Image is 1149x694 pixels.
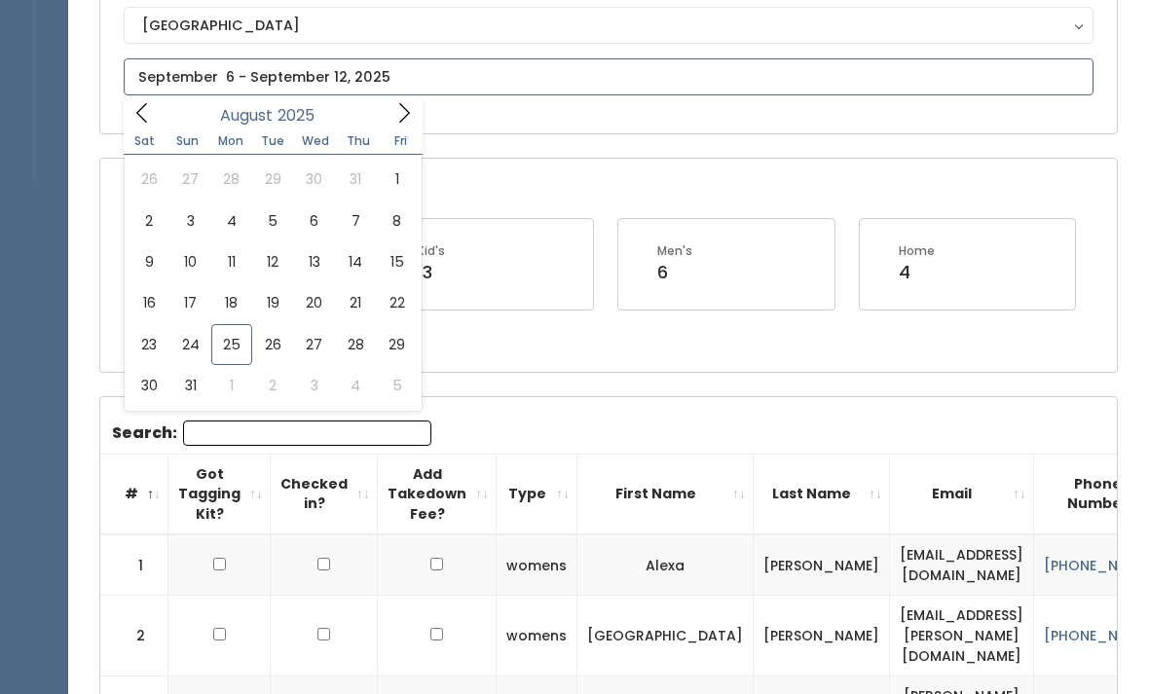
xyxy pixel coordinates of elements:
span: August 14, 2025 [335,241,376,282]
span: August 20, 2025 [294,282,335,323]
span: August 26, 2025 [252,324,293,365]
span: Tue [251,135,294,147]
span: July 27, 2025 [169,159,210,200]
td: 1 [100,534,168,596]
span: July 29, 2025 [252,159,293,200]
td: [EMAIL_ADDRESS][DOMAIN_NAME] [890,534,1034,596]
th: First Name: activate to sort column ascending [577,454,754,534]
span: September 1, 2025 [211,365,252,406]
input: September 6 - September 12, 2025 [124,58,1093,95]
td: 2 [100,596,168,676]
span: August 18, 2025 [211,282,252,323]
span: August 9, 2025 [129,241,169,282]
td: womens [497,534,577,596]
th: Email: activate to sort column ascending [890,454,1034,534]
span: August 2, 2025 [129,201,169,241]
div: 13 [417,260,445,285]
th: Add Takedown Fee?: activate to sort column ascending [378,454,497,534]
div: 6 [657,260,692,285]
td: [PERSON_NAME] [754,596,890,676]
td: [GEOGRAPHIC_DATA] [577,596,754,676]
span: August 28, 2025 [335,324,376,365]
span: August 16, 2025 [129,282,169,323]
div: Men's [657,242,692,260]
th: #: activate to sort column descending [100,454,168,534]
td: [PERSON_NAME] [754,534,890,596]
span: September 4, 2025 [335,365,376,406]
td: Alexa [577,534,754,596]
td: womens [497,596,577,676]
div: [GEOGRAPHIC_DATA] [142,15,1075,36]
th: Type: activate to sort column ascending [497,454,577,534]
span: August 31, 2025 [169,365,210,406]
span: July 28, 2025 [211,159,252,200]
span: September 3, 2025 [294,365,335,406]
span: August 22, 2025 [376,282,417,323]
span: September 2, 2025 [252,365,293,406]
th: Checked in?: activate to sort column ascending [271,454,378,534]
button: [GEOGRAPHIC_DATA] [124,7,1093,44]
span: August 25, 2025 [211,324,252,365]
span: August 29, 2025 [376,324,417,365]
div: Kid's [417,242,445,260]
span: August 15, 2025 [376,241,417,282]
span: August 21, 2025 [335,282,376,323]
span: August 4, 2025 [211,201,252,241]
span: August 27, 2025 [294,324,335,365]
th: Last Name: activate to sort column ascending [754,454,890,534]
span: August 13, 2025 [294,241,335,282]
span: Sat [124,135,167,147]
span: August 12, 2025 [252,241,293,282]
span: August 19, 2025 [252,282,293,323]
span: August 3, 2025 [169,201,210,241]
span: August 10, 2025 [169,241,210,282]
span: August 1, 2025 [376,159,417,200]
div: Home [899,242,935,260]
span: August 17, 2025 [169,282,210,323]
span: July 31, 2025 [335,159,376,200]
span: Sun [167,135,209,147]
span: August 23, 2025 [129,324,169,365]
td: [EMAIL_ADDRESS][PERSON_NAME][DOMAIN_NAME] [890,596,1034,676]
span: August 7, 2025 [335,201,376,241]
span: July 30, 2025 [294,159,335,200]
input: Search: [183,420,431,446]
span: September 5, 2025 [376,365,417,406]
span: Wed [294,135,337,147]
span: Mon [209,135,252,147]
span: August 5, 2025 [252,201,293,241]
span: August 6, 2025 [294,201,335,241]
th: Got Tagging Kit?: activate to sort column ascending [168,454,271,534]
span: Fri [380,135,423,147]
div: 4 [899,260,935,285]
span: August 30, 2025 [129,365,169,406]
span: July 26, 2025 [129,159,169,200]
input: Year [273,103,331,128]
span: August 24, 2025 [169,324,210,365]
span: August 11, 2025 [211,241,252,282]
span: August [220,108,273,124]
span: August 8, 2025 [376,201,417,241]
span: Thu [337,135,380,147]
label: Search: [112,420,431,446]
